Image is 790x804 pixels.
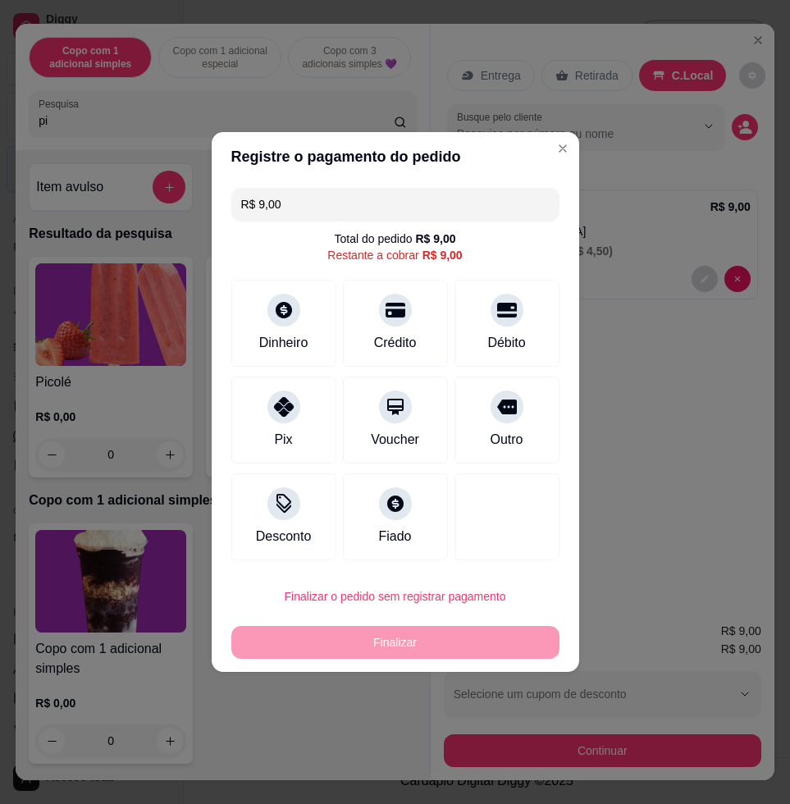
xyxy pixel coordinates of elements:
[256,527,312,546] div: Desconto
[241,188,550,221] input: Ex.: hambúrguer de cordeiro
[487,333,525,353] div: Débito
[327,247,462,263] div: Restante a cobrar
[374,333,417,353] div: Crédito
[274,430,292,450] div: Pix
[378,527,411,546] div: Fiado
[231,580,559,613] button: Finalizar o pedido sem registrar pagamento
[212,132,579,181] header: Registre o pagamento do pedido
[334,231,455,247] div: Total do pedido
[415,231,455,247] div: R$ 9,00
[550,135,576,162] button: Close
[422,247,463,263] div: R$ 9,00
[259,333,308,353] div: Dinheiro
[490,430,523,450] div: Outro
[371,430,419,450] div: Voucher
